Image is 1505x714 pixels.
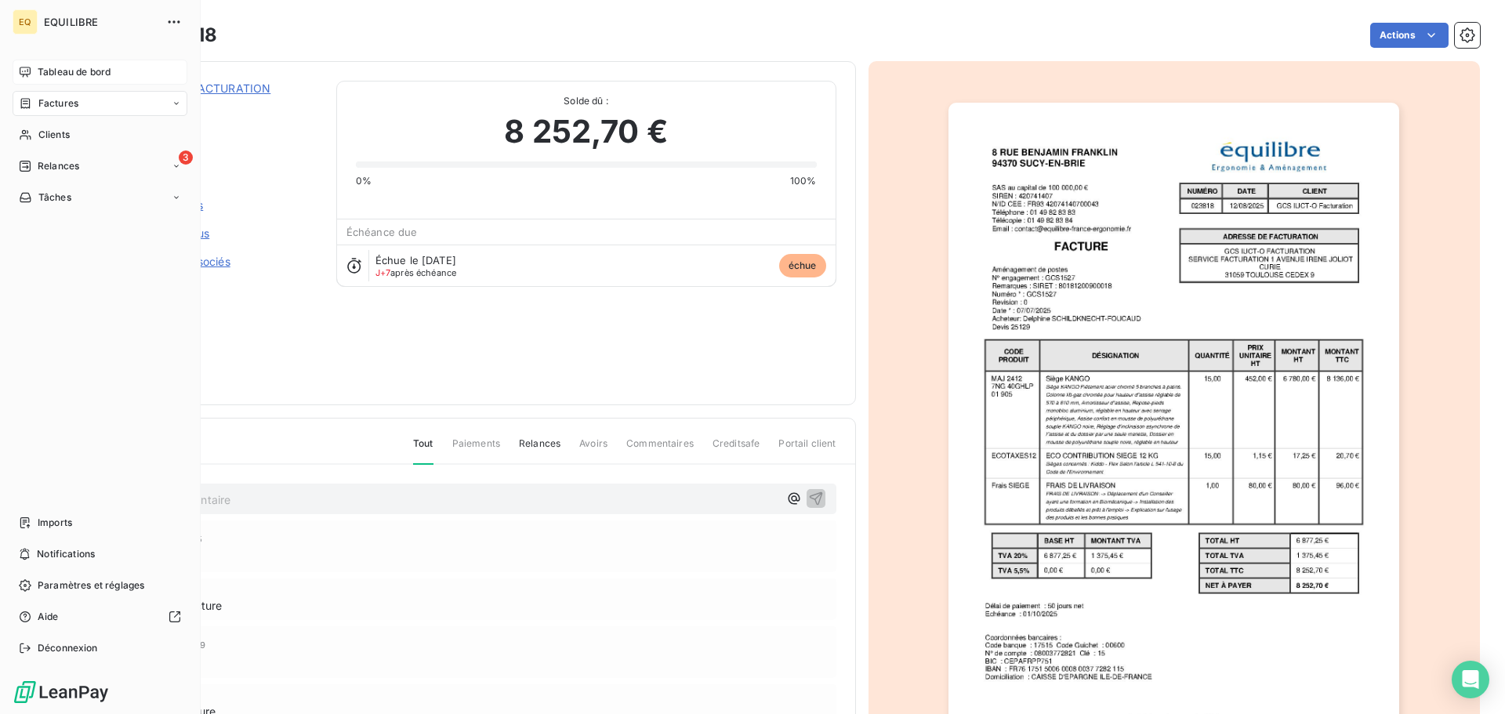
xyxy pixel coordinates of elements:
span: Avoirs [579,437,607,463]
span: Paiements [452,437,500,463]
span: Imports [38,516,72,530]
span: échue [779,254,826,277]
div: EQ [13,9,38,34]
span: Tâches [38,190,71,205]
span: Relances [519,437,560,463]
button: Actions [1370,23,1449,48]
span: après échéance [375,268,457,277]
span: Déconnexion [38,641,98,655]
span: Factures [38,96,78,111]
span: Portail client [778,437,836,463]
span: Tout [413,437,433,465]
span: Échéance due [346,226,418,238]
a: Aide [13,604,187,629]
img: Logo LeanPay [13,680,110,705]
span: 8 252,70 € [504,108,668,155]
span: Aide [38,610,59,624]
span: Creditsafe [713,437,760,463]
span: Échue le [DATE] [375,254,456,266]
span: 100% [790,174,817,188]
span: 3 [179,150,193,165]
span: Paramètres et réglages [38,578,144,593]
span: Clients [38,128,70,142]
div: Open Intercom Messenger [1452,661,1489,698]
span: Commentaires [626,437,694,463]
span: Solde dû : [356,94,817,108]
span: Relances [38,159,79,173]
span: J+7 [375,267,390,278]
span: Notifications [37,547,95,561]
span: EQUILIBRE [44,16,157,28]
span: Tableau de bord [38,65,111,79]
span: 0% [356,174,372,188]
